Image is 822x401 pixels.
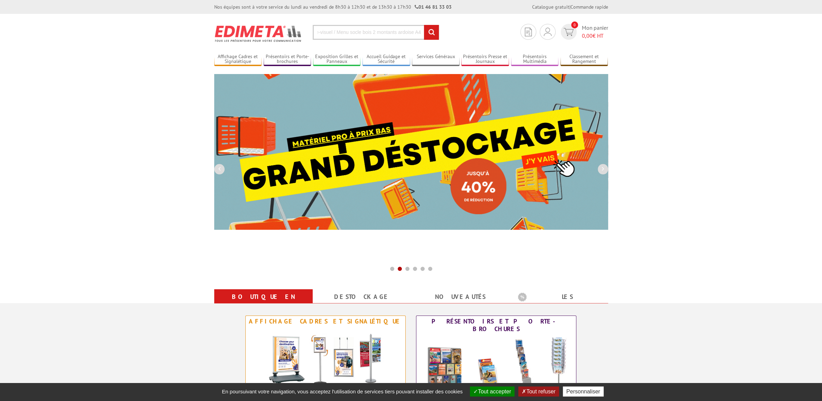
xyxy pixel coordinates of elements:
a: Présentoirs Multimédia [511,54,559,65]
a: Les promotions [518,291,600,316]
a: Accueil Guidage et Sécurité [362,54,410,65]
strong: 01 46 81 33 03 [415,4,452,10]
a: Présentoirs et Porte-brochures [264,54,311,65]
a: Présentoirs Presse et Journaux [461,54,509,65]
button: Personnaliser (fenêtre modale) [563,386,604,397]
a: nouveautés [419,291,501,303]
a: devis rapide 0 Mon panier 0,00€ HT [559,24,608,40]
button: Tout accepter [470,386,514,397]
span: € HT [582,32,608,40]
img: devis rapide [564,28,574,36]
a: Affichage Cadres et Signalétique [214,54,262,65]
div: | [532,3,608,10]
a: Services Généraux [412,54,460,65]
input: rechercher [424,25,439,40]
button: Tout refuser [518,386,559,397]
b: Les promotions [518,291,604,304]
img: devis rapide [525,28,532,36]
a: Destockage [321,291,403,303]
a: Commande rapide [570,4,608,10]
img: Présentoir, panneau, stand - Edimeta - PLV, affichage, mobilier bureau, entreprise [214,21,302,46]
div: Affichage Cadres et Signalétique [247,318,404,325]
div: Nos équipes sont à votre service du lundi au vendredi de 8h30 à 12h30 et de 13h30 à 17h30 [214,3,452,10]
img: devis rapide [544,28,551,36]
img: Présentoirs et Porte-brochures [420,335,572,397]
span: 0 [571,21,578,28]
div: Présentoirs et Porte-brochures [418,318,574,333]
input: Rechercher un produit ou une référence... [313,25,439,40]
span: 0,00 [582,32,593,39]
span: En poursuivant votre navigation, vous acceptez l'utilisation de services tiers pouvant installer ... [218,389,466,394]
span: Mon panier [582,24,608,40]
a: Boutique en ligne [223,291,304,316]
img: Affichage Cadres et Signalétique [262,327,389,389]
a: Catalogue gratuit [532,4,569,10]
a: Classement et Rangement [560,54,608,65]
a: Exposition Grilles et Panneaux [313,54,361,65]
